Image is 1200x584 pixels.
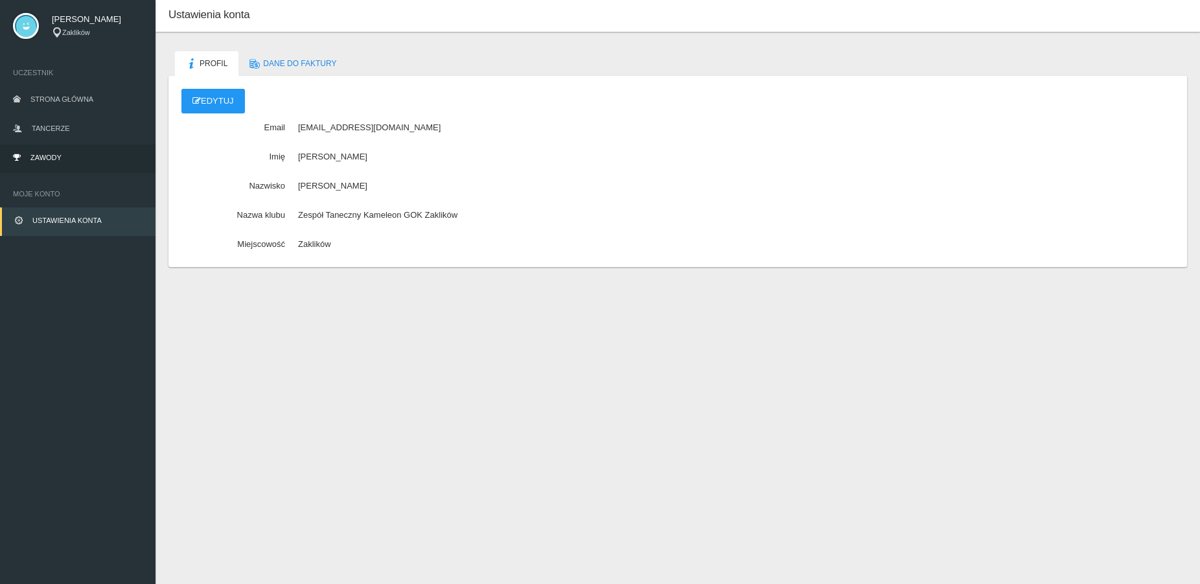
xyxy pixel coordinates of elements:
[32,216,102,224] span: Ustawienia konta
[13,13,39,39] img: svg
[298,121,671,137] dd: [EMAIL_ADDRESS][DOMAIN_NAME]
[30,95,93,103] span: Strona główna
[52,27,143,38] div: Zaklików
[181,150,285,163] dt: Imię
[13,187,143,200] span: Moje konto
[32,124,69,132] span: Tancerze
[13,66,143,79] span: Uczestnik
[298,180,671,196] dd: [PERSON_NAME]
[181,121,285,134] dt: Email
[298,238,671,254] dd: Zaklików
[181,180,285,193] dt: Nazwisko
[168,8,249,21] span: Ustawienia konta
[263,59,336,68] span: Dane do faktury
[181,89,245,113] a: Edytuj
[52,13,143,26] span: [PERSON_NAME]
[298,209,671,225] dd: Zespół Taneczny Kameleon GOK Zaklików
[181,209,285,222] dt: Nazwa klubu
[200,59,227,68] span: Profil
[30,154,62,161] span: Zawody
[298,150,671,167] dd: [PERSON_NAME]
[181,238,285,251] dt: Miejscowość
